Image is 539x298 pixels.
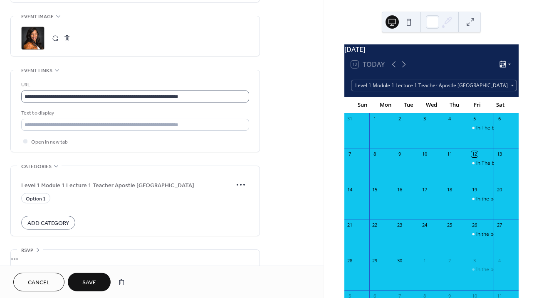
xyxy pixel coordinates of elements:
div: In The beginning Genesis Chapter 1:1-2 [469,160,494,167]
span: Event image [21,12,54,21]
div: 16 [396,186,403,193]
div: 19 [471,186,477,193]
div: 13 [496,151,502,157]
div: 24 [421,222,428,228]
div: Mon [374,97,397,113]
div: Sat [489,97,512,113]
div: 9 [396,151,403,157]
div: 29 [372,257,378,264]
div: Tue [397,97,420,113]
div: 31 [347,116,353,122]
div: 3 [421,116,428,122]
button: Save [68,273,111,291]
div: 27 [496,222,502,228]
span: Add Category [27,219,69,228]
div: 2 [396,116,403,122]
span: Cancel [28,278,50,287]
div: 1 [421,257,428,264]
div: 30 [396,257,403,264]
div: 12 [471,151,477,157]
div: Thu [443,97,466,113]
div: 4 [496,257,502,264]
div: In The beginning Genesis Chapter 1:1-2 [469,125,494,132]
div: 1 [372,116,378,122]
div: In the beginning (Man after the fall) part 1 [469,266,494,273]
div: 18 [446,186,452,193]
div: In the beginning (man before the fall) Part 1 [469,195,494,203]
div: In the beginning (Man before the fall) part 2 [469,231,494,238]
div: 20 [496,186,502,193]
div: 7 [347,151,353,157]
div: 22 [372,222,378,228]
div: Sun [351,97,374,113]
div: 15 [372,186,378,193]
div: URL [21,81,247,89]
button: Add Category [21,216,75,230]
div: 23 [396,222,403,228]
div: 10 [421,151,428,157]
div: 21 [347,222,353,228]
div: ••• [11,250,260,267]
div: 4 [446,116,452,122]
div: 2 [446,257,452,264]
div: 26 [471,222,477,228]
div: 6 [496,116,502,122]
div: 14 [347,186,353,193]
div: ; [21,27,45,50]
div: Fri [466,97,489,113]
div: 5 [471,116,477,122]
span: Save [82,278,96,287]
div: 17 [421,186,428,193]
span: Open in new tab [31,138,68,147]
div: Text to display [21,109,247,117]
div: [DATE] [344,44,519,54]
div: 11 [446,151,452,157]
div: 28 [347,257,353,264]
span: Option 1 [26,195,46,203]
div: 25 [446,222,452,228]
div: 8 [372,151,378,157]
div: Wed [420,97,443,113]
button: Cancel [13,273,64,291]
div: 3 [471,257,477,264]
span: Categories [21,162,52,171]
span: RSVP [21,246,33,255]
span: Level 1 Module 1 Lecture 1 Teacher Apostle [GEOGRAPHIC_DATA] [21,181,232,190]
span: Event links [21,66,52,75]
